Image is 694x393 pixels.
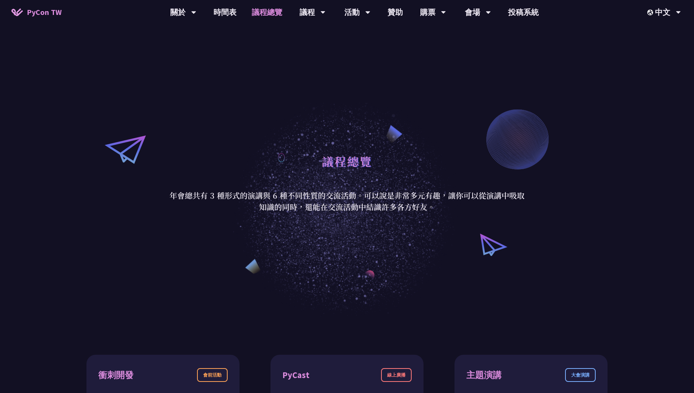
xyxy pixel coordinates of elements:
[282,369,310,382] div: PyCast
[381,368,412,382] div: 線上廣播
[98,369,134,382] div: 衝刺開發
[322,150,372,173] h1: 議程總覽
[565,368,596,382] div: 大會演講
[11,8,23,16] img: Home icon of PyCon TW 2025
[169,190,525,213] p: 年會總共有 3 種形式的演講與 6 種不同性質的交流活動。可以說是非常多元有趣，讓你可以從演講中吸取知識的同時，還能在交流活動中結識許多各方好友。
[197,368,228,382] div: 會前活動
[466,369,502,382] div: 主題演講
[4,3,69,22] a: PyCon TW
[27,7,62,18] span: PyCon TW
[647,10,655,15] img: Locale Icon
